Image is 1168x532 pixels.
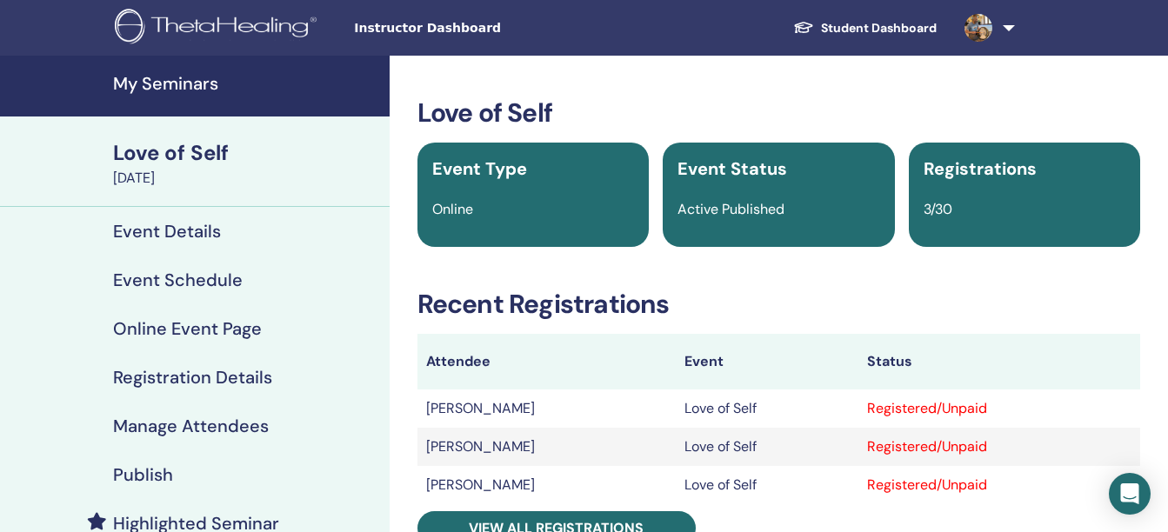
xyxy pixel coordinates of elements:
h3: Recent Registrations [417,289,1140,320]
th: Status [858,334,1140,389]
td: Love of Self [676,389,859,428]
h3: Love of Self [417,97,1140,129]
h4: Event Details [113,221,221,242]
h4: My Seminars [113,73,379,94]
div: Registered/Unpaid [867,398,1131,419]
th: Event [676,334,859,389]
th: Attendee [417,334,676,389]
img: default.jpg [964,14,992,42]
td: Love of Self [676,466,859,504]
a: Love of Self[DATE] [103,138,390,189]
div: Open Intercom Messenger [1109,473,1151,515]
div: Registered/Unpaid [867,436,1131,457]
h4: Publish [113,464,173,485]
img: logo.png [115,9,323,48]
td: Love of Self [676,428,859,466]
td: [PERSON_NAME] [417,466,676,504]
span: Active Published [677,200,784,218]
a: Student Dashboard [779,12,951,44]
h4: Online Event Page [113,318,262,339]
h4: Registration Details [113,367,272,388]
h4: Event Schedule [113,269,243,290]
div: Love of Self [113,138,379,168]
img: graduation-cap-white.svg [793,20,814,35]
span: 3/30 [924,200,952,218]
span: Online [432,200,473,218]
span: Event Status [677,157,787,180]
h4: Manage Attendees [113,416,269,436]
td: [PERSON_NAME] [417,389,676,428]
span: Instructor Dashboard [354,19,615,37]
div: Registered/Unpaid [867,475,1131,495]
span: Registrations [924,157,1037,180]
span: Event Type [432,157,527,180]
div: [DATE] [113,168,379,189]
td: [PERSON_NAME] [417,428,676,466]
